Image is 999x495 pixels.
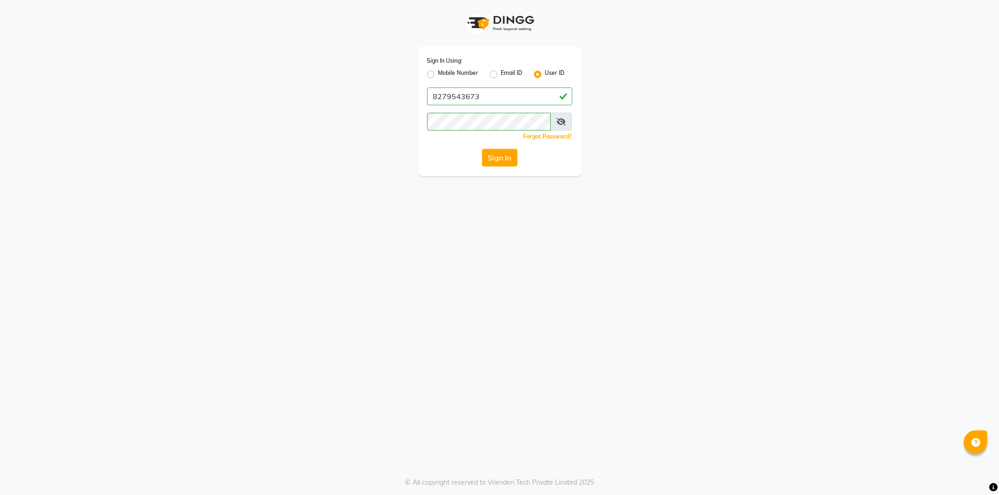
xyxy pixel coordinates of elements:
[427,57,463,65] label: Sign In Using:
[501,69,523,80] label: Email ID
[427,87,572,105] input: Username
[462,9,537,37] img: logo1.svg
[482,149,518,167] button: Sign In
[524,133,572,140] a: Forgot Password?
[545,69,565,80] label: User ID
[438,69,479,80] label: Mobile Number
[427,113,551,131] input: Username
